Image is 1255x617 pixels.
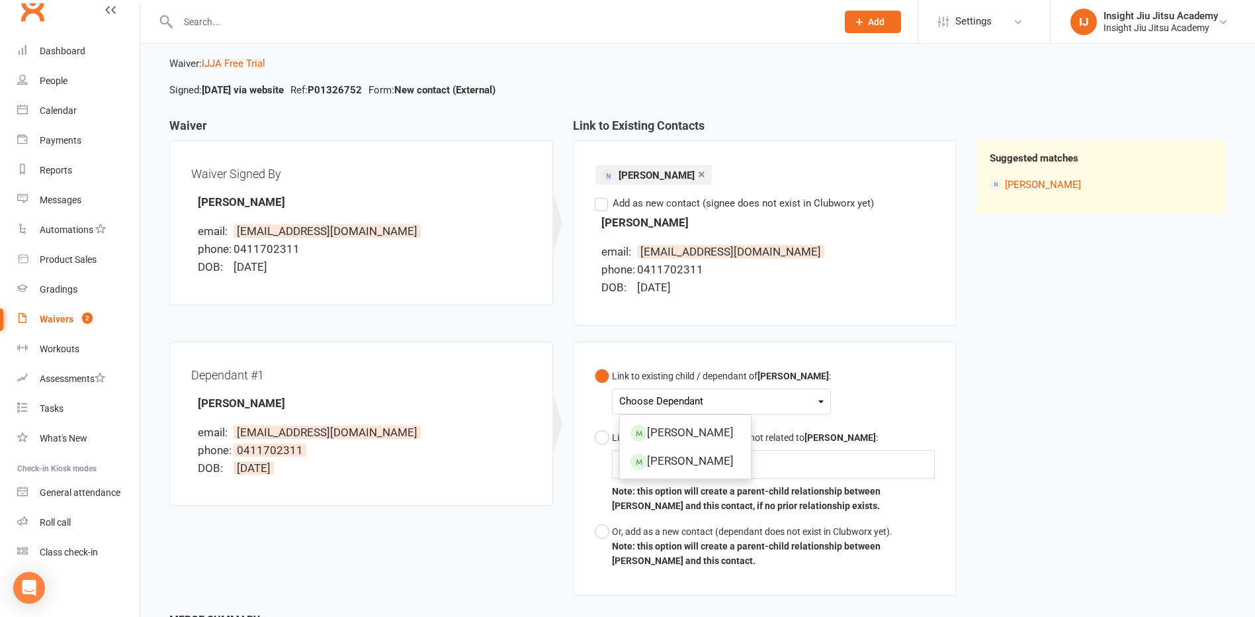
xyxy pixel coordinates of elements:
[17,215,140,245] a: Automations
[698,164,705,185] a: ×
[234,242,300,256] span: 0411702311
[17,185,140,215] a: Messages
[637,263,703,276] span: 0411702311
[40,284,77,295] div: Gradings
[595,519,935,574] button: Or, add as a new contact (dependant does not exist in Clubworx yet).Note: this option will create...
[13,572,45,604] div: Open Intercom Messenger
[573,119,957,140] h3: Link to Existing Contacts
[17,36,140,66] a: Dashboard
[612,541,881,566] b: Note: this option will create a parent-child relationship between [PERSON_NAME] and this contact.
[612,430,935,445] div: Link to an existing contact that is not related to :
[990,152,1078,164] strong: Suggested matches
[394,84,496,96] strong: New contact (External)
[955,7,992,36] span: Settings
[757,371,829,381] b: [PERSON_NAME]
[198,222,231,240] div: email:
[308,84,362,96] strong: P01326752
[1104,22,1218,34] div: Insight Jiu Jitsu Academy
[198,258,231,276] div: DOB:
[40,487,120,498] div: General attendance
[1005,179,1081,191] a: [PERSON_NAME]
[17,424,140,453] a: What's New
[202,58,265,70] a: IJJA Free Trial
[619,393,824,410] div: Choose Dependant
[169,119,553,140] h3: Waiver
[1070,9,1097,35] div: IJ
[40,165,72,175] div: Reports
[1104,10,1218,22] div: Insight Jiu Jitsu Academy
[17,394,140,424] a: Tasks
[17,66,140,96] a: People
[166,82,287,98] li: Signed:
[40,344,79,354] div: Workouts
[17,538,140,567] a: Class kiosk mode
[198,397,285,410] strong: [PERSON_NAME]
[601,261,634,279] div: phone:
[234,260,267,273] span: [DATE]
[40,224,93,235] div: Automations
[40,373,105,384] div: Assessments
[619,169,695,181] span: [PERSON_NAME]
[202,84,284,96] strong: [DATE] via website
[198,240,231,258] div: phone:
[17,334,140,364] a: Workouts
[637,281,671,294] span: [DATE]
[17,96,140,126] a: Calendar
[40,433,87,444] div: What's New
[804,432,876,443] b: [PERSON_NAME]
[17,508,140,538] a: Roll call
[40,105,77,116] div: Calendar
[17,478,140,508] a: General attendance kiosk mode
[40,195,81,205] div: Messages
[601,243,634,261] div: email:
[198,442,231,459] div: phone:
[198,424,231,442] div: email:
[612,524,935,539] div: Or, add as a new contact (dependant does not exist in Clubworx yet).
[17,126,140,156] a: Payments
[595,425,935,519] button: Link to an existing contact that is not related to[PERSON_NAME]:Note: this option will create a p...
[40,403,64,414] div: Tasks
[169,56,1226,71] p: Waiver:
[620,418,751,447] a: [PERSON_NAME]
[40,75,67,86] div: People
[40,547,98,557] div: Class check-in
[40,135,81,146] div: Payments
[620,447,751,475] a: [PERSON_NAME]
[40,314,73,324] div: Waivers
[198,195,285,209] strong: [PERSON_NAME]
[17,245,140,275] a: Product Sales
[868,17,885,27] span: Add
[234,444,306,457] span: 0411702311
[234,461,274,475] span: [DATE]
[198,459,231,477] div: DOB:
[169,17,1226,45] h2: Associate Waiver with Contact
[234,224,421,238] span: [EMAIL_ADDRESS][DOMAIN_NAME]
[601,279,634,297] div: DOB:
[601,216,689,229] strong: [PERSON_NAME]
[595,195,874,211] label: Add as new contact (signee does not exist in Clubworx yet)
[845,11,901,33] button: Add
[595,363,831,425] button: Link to existing child / dependant of[PERSON_NAME]:Choose Dependant[PERSON_NAME][PERSON_NAME]
[40,517,71,528] div: Roll call
[191,162,531,185] div: Waiver Signed By
[40,254,97,265] div: Product Sales
[17,156,140,185] a: Reports
[17,305,140,334] a: Waivers 2
[234,426,421,439] span: [EMAIL_ADDRESS][DOMAIN_NAME]
[40,46,85,56] div: Dashboard
[365,82,499,98] li: Form:
[637,245,824,258] span: [EMAIL_ADDRESS][DOMAIN_NAME]
[612,369,831,383] div: Link to existing child / dependant of :
[191,363,531,387] div: Dependant #1
[612,486,881,511] b: Note: this option will create a parent-child relationship between [PERSON_NAME] and this contact,...
[287,82,365,98] li: Ref:
[17,275,140,305] a: Gradings
[174,13,828,31] input: Search...
[82,312,93,324] span: 2
[17,364,140,394] a: Assessments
